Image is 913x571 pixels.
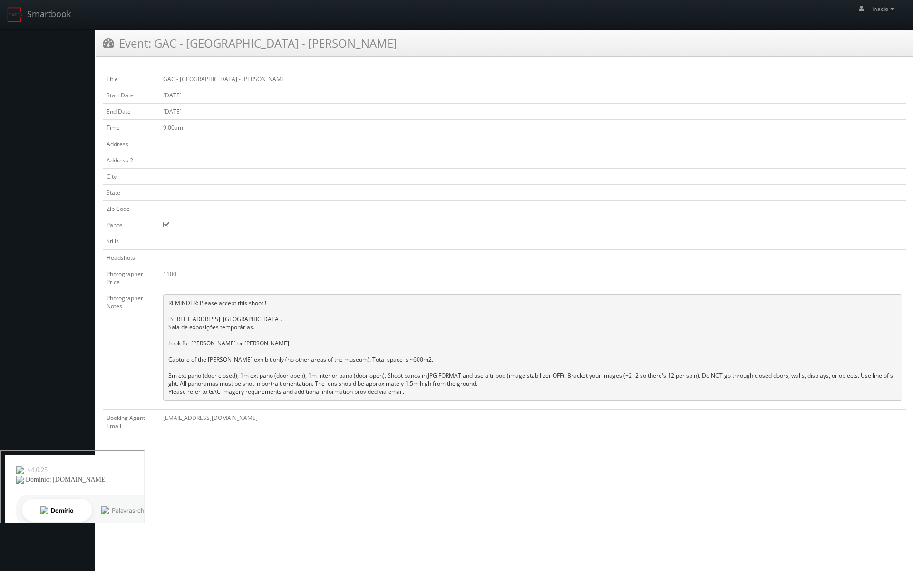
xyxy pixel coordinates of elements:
[100,55,108,63] img: tab_keywords_by_traffic_grey.svg
[103,184,159,200] td: State
[27,15,47,23] div: v 4.0.25
[103,201,159,217] td: Zip Code
[103,249,159,266] td: Headshots
[103,71,159,87] td: Title
[159,71,906,87] td: GAC - [GEOGRAPHIC_DATA] - [PERSON_NAME]
[159,409,906,434] td: [EMAIL_ADDRESS][DOMAIN_NAME]
[103,290,159,409] td: Photographer Notes
[39,55,47,63] img: tab_domain_overview_orange.svg
[103,136,159,152] td: Address
[103,152,159,168] td: Address 2
[7,7,22,22] img: smartbook-logo.png
[103,233,159,249] td: Stills
[103,409,159,434] td: Booking Agent Email
[103,266,159,290] td: Photographer Price
[159,104,906,120] td: [DATE]
[159,87,906,104] td: [DATE]
[159,266,906,290] td: 1100
[103,35,397,51] h3: Event: GAC - [GEOGRAPHIC_DATA] - [PERSON_NAME]
[25,25,107,32] div: Domínio: [DOMAIN_NAME]
[15,15,23,23] img: logo_orange.svg
[163,294,902,401] pre: REMINDER: Please accept this shoot!! [STREET_ADDRESS]. [GEOGRAPHIC_DATA]. Sala de exposições temp...
[103,87,159,104] td: Start Date
[50,56,73,62] div: Domínio
[103,217,159,233] td: Panos
[103,104,159,120] td: End Date
[872,5,897,13] span: inacio
[15,25,23,32] img: website_grey.svg
[111,56,153,62] div: Palavras-chave
[159,120,906,136] td: 9:00am
[103,120,159,136] td: Time
[103,168,159,184] td: City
